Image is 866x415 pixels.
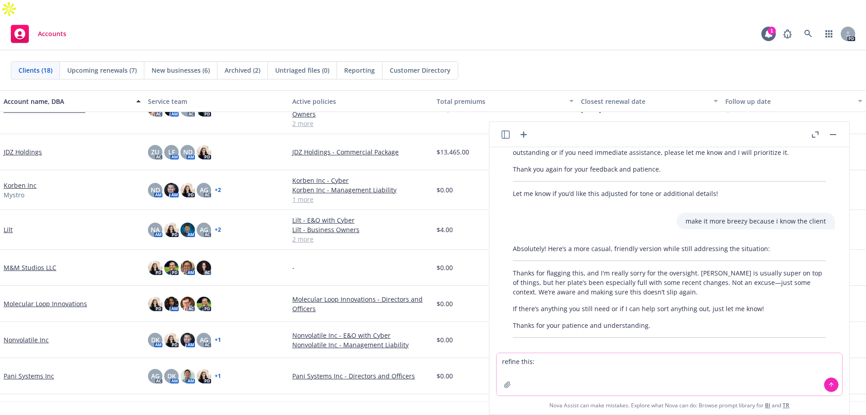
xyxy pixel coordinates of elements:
[67,65,137,75] span: Upcoming renewals (7)
[513,164,826,174] p: Thank you again for your feedback and patience.
[686,216,826,226] p: make it more breezy because i know the client
[292,400,429,409] a: Frequency Coworking and Events
[180,333,195,347] img: photo
[167,371,176,381] span: DK
[4,181,37,190] a: Korben Inc
[275,65,329,75] span: Untriaged files (0)
[215,107,221,112] a: + 2
[493,396,846,415] span: Nova Assist can make mistakes. Explore what Nova can do: Browse prompt library for and
[18,65,52,75] span: Clients (18)
[437,185,453,195] span: $0.00
[768,27,776,35] div: 1
[437,299,453,308] span: $0.00
[513,321,826,330] p: Thanks for your patience and understanding.
[180,183,195,197] img: photo
[513,244,826,253] p: Absolutely! Here’s a more casual, friendly version while still addressing the situation:
[437,335,453,345] span: $0.00
[168,147,175,157] span: LF
[437,263,453,272] span: $0.00
[164,261,179,275] img: photo
[437,97,564,106] div: Total premiums
[292,147,429,157] a: JDZ Holdings - Commercial Package
[725,97,852,106] div: Follow up date
[513,304,826,313] p: If there’s anything you still need or if I can help sort anything out, just let me know!
[722,90,866,112] button: Follow up date
[778,25,797,43] a: Report a Bug
[820,25,838,43] a: Switch app
[197,261,211,275] img: photo
[197,145,211,159] img: photo
[497,353,842,396] textarea: refine this:
[4,225,13,234] a: Lilt
[215,187,221,193] a: + 2
[7,21,70,47] a: Accounts
[783,401,789,409] a: TR
[4,97,131,106] div: Account name, DBA
[292,263,295,272] span: -
[4,371,54,381] a: Pani Systems Inc
[437,371,453,381] span: $0.00
[225,65,260,75] span: Archived (2)
[197,369,211,383] img: photo
[292,371,429,381] a: Pani Systems Inc - Directors and Officers
[164,333,179,347] img: photo
[577,90,722,112] button: Closest renewal date
[292,119,429,128] a: 2 more
[513,138,826,157] p: Please be assured that we are addressing this to ensure it does not happen again. If there is any...
[164,223,179,237] img: photo
[215,227,221,233] a: + 2
[4,335,49,345] a: Nonvolatile Inc
[513,189,826,198] p: Let me know if you’d like this adjusted for tone or additional details!
[292,185,429,195] a: Korben Inc - Management Liability
[151,371,160,381] span: AG
[581,97,708,106] div: Closest renewal date
[152,65,210,75] span: New businesses (6)
[180,223,195,237] img: photo
[292,340,429,350] a: Nonvolatile Inc - Management Liability
[292,331,429,340] a: Nonvolatile Inc - E&O with Cyber
[151,225,160,234] span: NA
[200,335,208,345] span: AG
[151,147,159,157] span: ZU
[148,297,162,311] img: photo
[292,97,429,106] div: Active policies
[180,261,195,275] img: photo
[390,65,451,75] span: Customer Directory
[180,297,195,311] img: photo
[4,190,24,200] span: Mystro
[292,294,429,313] a: Molecular Loop Innovations - Directors and Officers
[215,337,221,343] a: + 1
[4,299,87,308] a: Molecular Loop Innovations
[148,261,162,275] img: photo
[437,225,453,234] span: $4.00
[292,176,429,185] a: Korben Inc - Cyber
[437,147,469,157] span: $13,465.00
[200,225,208,234] span: AG
[292,195,429,204] a: 1 more
[197,297,211,311] img: photo
[289,90,433,112] button: Active policies
[148,97,285,106] div: Service team
[200,185,208,195] span: AG
[292,234,429,244] a: 2 more
[4,147,42,157] a: JDZ Holdings
[292,215,429,225] a: Lilt - E&O with Cyber
[799,25,817,43] a: Search
[433,90,577,112] button: Total premiums
[38,30,66,37] span: Accounts
[765,401,770,409] a: BI
[164,297,179,311] img: photo
[4,263,56,272] a: M&M Studios LLC
[144,90,289,112] button: Service team
[151,335,160,345] span: DK
[215,373,221,379] a: + 1
[151,185,160,195] span: ND
[164,183,179,197] img: photo
[180,369,195,383] img: photo
[344,65,375,75] span: Reporting
[292,225,429,234] a: Lilt - Business Owners
[513,268,826,297] p: Thanks for flagging this, and I'm really sorry for the oversight. [PERSON_NAME] is usually super ...
[183,147,193,157] span: ND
